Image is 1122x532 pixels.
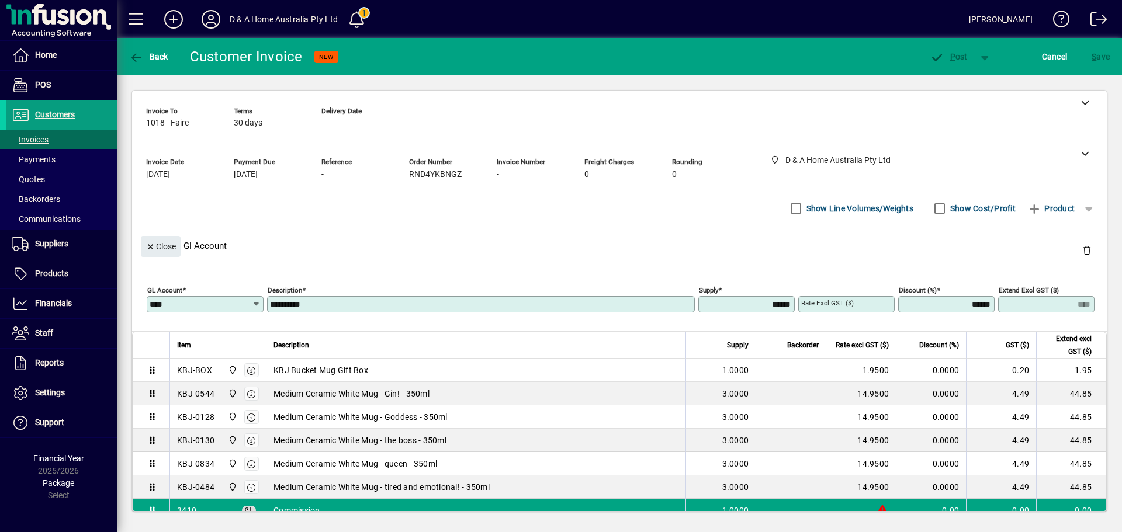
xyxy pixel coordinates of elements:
td: 0.00 [896,499,966,522]
span: Quotes [12,175,45,184]
mat-label: Description [268,286,302,294]
a: Products [6,259,117,288]
span: 3.0000 [722,411,749,423]
span: Medium Ceramic White Mug - Gin! - 350ml [273,388,430,399]
button: Delete [1073,236,1101,264]
span: Medium Ceramic White Mug - queen - 350ml [273,458,437,470]
a: Reports [6,349,117,378]
button: Cancel [1039,46,1071,67]
span: D & A Home Australia Pty Ltd [225,457,238,470]
span: Payments [12,155,56,164]
app-page-header-button: Close [138,241,183,251]
span: Reports [35,358,64,367]
span: 1.0000 [722,364,749,376]
span: - [497,170,499,179]
span: [DATE] [234,170,258,179]
button: Close [141,236,181,257]
div: Customer Invoice [190,47,303,66]
td: 4.49 [966,475,1036,499]
span: Support [35,418,64,427]
div: 14.9500 [833,434,889,446]
mat-label: Extend excl GST ($) [999,286,1059,294]
app-page-header-button: Back [117,46,181,67]
td: 0.20 [966,359,1036,382]
td: 0.0000 [896,359,966,382]
span: ost [930,52,968,61]
app-page-header-button: Delete [1073,245,1101,255]
span: Back [129,52,168,61]
td: 0.0000 [896,452,966,475]
label: Show Line Volumes/Weights [804,203,913,214]
span: D & A Home Australia Pty Ltd [225,387,238,400]
span: NEW [319,53,334,61]
div: KBJ-BOX [177,364,212,376]
td: 44.85 [1036,405,1106,429]
mat-label: Supply [699,286,718,294]
button: Post [924,46,974,67]
button: Profile [192,9,230,30]
button: Back [126,46,171,67]
span: 3.0000 [722,481,749,493]
span: Extend excl GST ($) [1044,332,1092,358]
div: 1.9500 [833,364,889,376]
a: Financials [6,289,117,318]
span: 1018 - Faire [146,119,189,128]
span: D & A Home Australia Pty Ltd [225,481,238,493]
span: Cancel [1042,47,1068,66]
span: Commission [177,505,196,516]
label: Show Cost/Profit [948,203,1016,214]
td: 44.85 [1036,452,1106,475]
span: Medium Ceramic White Mug - Goddess - 350ml [273,411,448,423]
span: 3.0000 [722,388,749,399]
button: Save [1089,46,1113,67]
span: Description [273,339,309,352]
div: 14.9500 [833,388,889,399]
span: [DATE] [146,170,170,179]
span: GL [245,507,253,513]
span: Suppliers [35,239,68,248]
td: 4.49 [966,429,1036,452]
span: 0 [672,170,677,179]
td: 4.49 [966,382,1036,405]
span: Commission [273,505,320,516]
span: 3.0000 [722,434,749,446]
span: - [321,170,324,179]
td: 44.85 [1036,382,1106,405]
mat-label: GL Account [147,286,182,294]
div: 14.9500 [833,411,889,423]
span: Home [35,50,57,60]
div: [PERSON_NAME] [969,10,1033,29]
td: 1.95 [1036,359,1106,382]
span: 1.0000 [722,505,749,516]
button: Product [1021,198,1081,219]
span: Settings [35,388,65,397]
mat-label: Rate excl GST ($) [801,299,854,307]
td: 4.49 [966,452,1036,475]
td: 44.85 [1036,475,1106,499]
td: 0.00 [1036,499,1106,522]
span: Financial Year [33,454,84,463]
a: Communications [6,209,117,229]
span: Backorders [12,194,60,204]
a: Knowledge Base [1044,2,1070,40]
a: Logout [1082,2,1107,40]
a: Suppliers [6,230,117,259]
span: POS [35,80,51,89]
div: 14.9500 [833,458,889,470]
a: POS [6,71,117,100]
span: Customers [35,110,75,119]
mat-label: Discount (%) [899,286,937,294]
span: Rate excl GST ($) [836,339,889,352]
a: Staff [6,319,117,348]
div: 14.9500 [833,481,889,493]
span: Package [43,478,74,488]
span: Invoices [12,135,49,144]
td: 0.0000 [896,429,966,452]
span: Communications [12,214,81,224]
span: S [1092,52,1096,61]
span: Discount (%) [919,339,959,352]
span: Supply [727,339,749,352]
div: KBJ-0130 [177,434,214,446]
span: Backorder [787,339,819,352]
td: 4.49 [966,405,1036,429]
